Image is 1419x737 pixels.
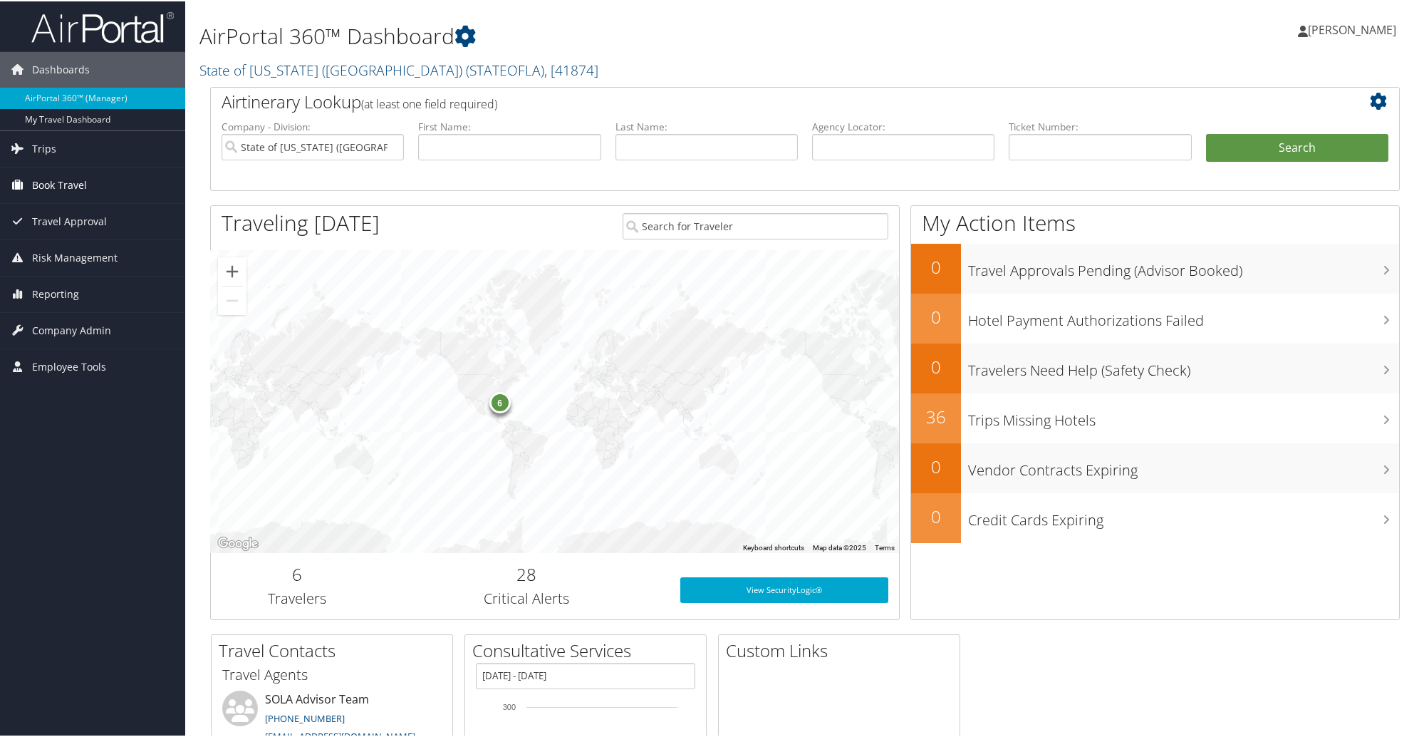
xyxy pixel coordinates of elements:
[911,453,961,478] h2: 0
[489,390,511,411] div: 6
[222,207,380,237] h1: Traveling [DATE]
[472,637,706,661] h2: Consultative Services
[911,207,1399,237] h1: My Action Items
[1308,21,1396,36] span: [PERSON_NAME]
[623,212,888,238] input: Search for Traveler
[418,118,601,133] label: First Name:
[32,239,118,274] span: Risk Management
[218,285,246,314] button: Zoom out
[32,51,90,86] span: Dashboards
[218,256,246,284] button: Zoom in
[911,304,961,328] h2: 0
[911,442,1399,492] a: 0Vendor Contracts Expiring
[968,352,1399,379] h3: Travelers Need Help (Safety Check)
[199,20,1007,50] h1: AirPortal 360™ Dashboard
[222,88,1289,113] h2: Airtinerary Lookup
[813,542,866,550] span: Map data ©2025
[1009,118,1191,133] label: Ticket Number:
[911,354,961,378] h2: 0
[743,542,804,552] button: Keyboard shortcuts
[726,637,960,661] h2: Custom Links
[968,302,1399,329] h3: Hotel Payment Authorizations Failed
[466,59,544,78] span: ( STATEOFLA )
[968,502,1399,529] h3: Credit Cards Expiring
[911,492,1399,542] a: 0Credit Cards Expiring
[32,311,111,347] span: Company Admin
[393,561,658,585] h2: 28
[199,59,598,78] a: State of [US_STATE] ([GEOGRAPHIC_DATA])
[32,275,79,311] span: Reporting
[911,392,1399,442] a: 36Trips Missing Hotels
[503,701,516,710] tspan: 300
[812,118,994,133] label: Agency Locator:
[911,242,1399,292] a: 0Travel Approvals Pending (Advisor Booked)
[968,452,1399,479] h3: Vendor Contracts Expiring
[911,342,1399,392] a: 0Travelers Need Help (Safety Check)
[31,9,174,43] img: airportal-logo.png
[680,576,888,602] a: View SecurityLogic®
[968,252,1399,279] h3: Travel Approvals Pending (Advisor Booked)
[32,130,56,165] span: Trips
[911,403,961,428] h2: 36
[222,664,442,684] h3: Travel Agents
[214,533,261,552] a: Open this area in Google Maps (opens a new window)
[32,166,87,202] span: Book Travel
[32,202,107,238] span: Travel Approval
[544,59,598,78] span: , [ 41874 ]
[615,118,798,133] label: Last Name:
[1206,133,1388,161] button: Search
[222,587,372,607] h3: Travelers
[265,711,345,723] a: [PHONE_NUMBER]
[911,503,961,527] h2: 0
[875,542,895,550] a: Terms (opens in new tab)
[911,254,961,278] h2: 0
[393,587,658,607] h3: Critical Alerts
[968,402,1399,429] h3: Trips Missing Hotels
[1298,7,1410,50] a: [PERSON_NAME]
[222,118,404,133] label: Company - Division:
[32,348,106,383] span: Employee Tools
[214,533,261,552] img: Google
[361,95,497,110] span: (at least one field required)
[911,292,1399,342] a: 0Hotel Payment Authorizations Failed
[219,637,452,661] h2: Travel Contacts
[222,561,372,585] h2: 6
